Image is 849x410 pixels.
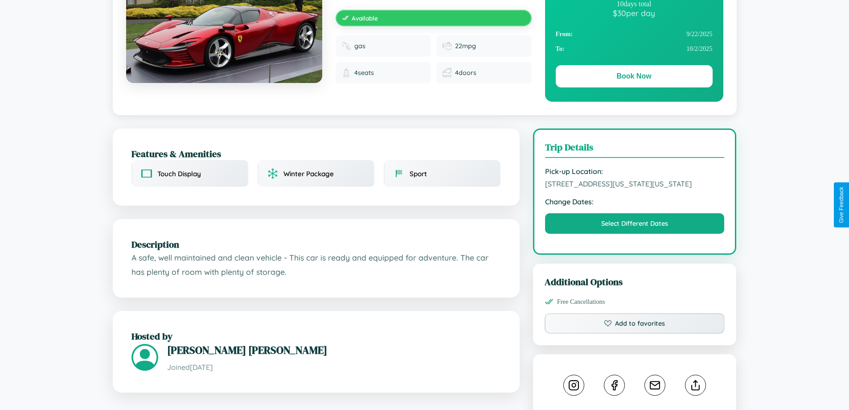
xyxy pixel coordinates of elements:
[455,42,476,50] span: 22 mpg
[556,41,713,56] div: 10 / 2 / 2025
[556,30,573,38] strong: From:
[556,27,713,41] div: 9 / 22 / 2025
[410,170,427,178] span: Sport
[545,213,725,234] button: Select Different Dates
[167,343,501,357] h3: [PERSON_NAME] [PERSON_NAME]
[443,68,451,77] img: Doors
[354,69,374,77] span: 4 seats
[131,251,501,279] p: A safe, well maintained and clean vehicle - This car is ready and equipped for adventure. The car...
[131,147,501,160] h2: Features & Amenities
[443,41,451,50] img: Fuel efficiency
[557,298,605,306] span: Free Cancellations
[167,361,501,374] p: Joined [DATE]
[131,238,501,251] h2: Description
[157,170,201,178] span: Touch Display
[354,42,365,50] span: gas
[131,330,501,343] h2: Hosted by
[545,141,725,158] h3: Trip Details
[545,179,725,188] span: [STREET_ADDRESS][US_STATE][US_STATE]
[545,275,725,288] h3: Additional Options
[342,41,351,50] img: Fuel type
[556,45,565,53] strong: To:
[556,8,713,18] div: $ 30 per day
[545,197,725,206] strong: Change Dates:
[545,167,725,176] strong: Pick-up Location:
[545,313,725,334] button: Add to favorites
[352,14,378,22] span: Available
[283,170,334,178] span: Winter Package
[838,187,845,223] div: Give Feedback
[455,69,476,77] span: 4 doors
[556,65,713,87] button: Book Now
[342,68,351,77] img: Seats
